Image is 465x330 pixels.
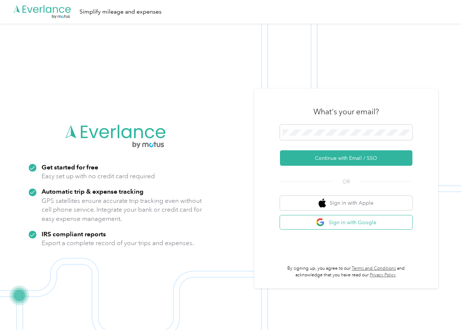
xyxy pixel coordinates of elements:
[42,230,106,238] strong: IRS compliant reports
[352,266,396,271] a: Terms and Conditions
[280,265,412,278] p: By signing up, you agree to our and acknowledge that you have read our .
[280,215,412,230] button: google logoSign in with Google
[370,272,396,278] a: Privacy Policy
[42,187,143,195] strong: Automatic trip & expense tracking
[316,218,325,227] img: google logo
[42,163,98,171] strong: Get started for free
[42,238,194,248] p: Export a complete record of your trips and expenses.
[319,198,326,208] img: apple logo
[79,7,161,17] div: Simplify mileage and expenses
[280,196,412,210] button: apple logoSign in with Apple
[42,196,202,223] p: GPS satellites ensure accurate trip tracking even without cell phone service. Integrate your bank...
[42,172,155,181] p: Easy set up with no credit card required
[333,178,359,186] span: OR
[280,150,412,166] button: Continue with Email / SSO
[313,107,379,117] h3: What's your email?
